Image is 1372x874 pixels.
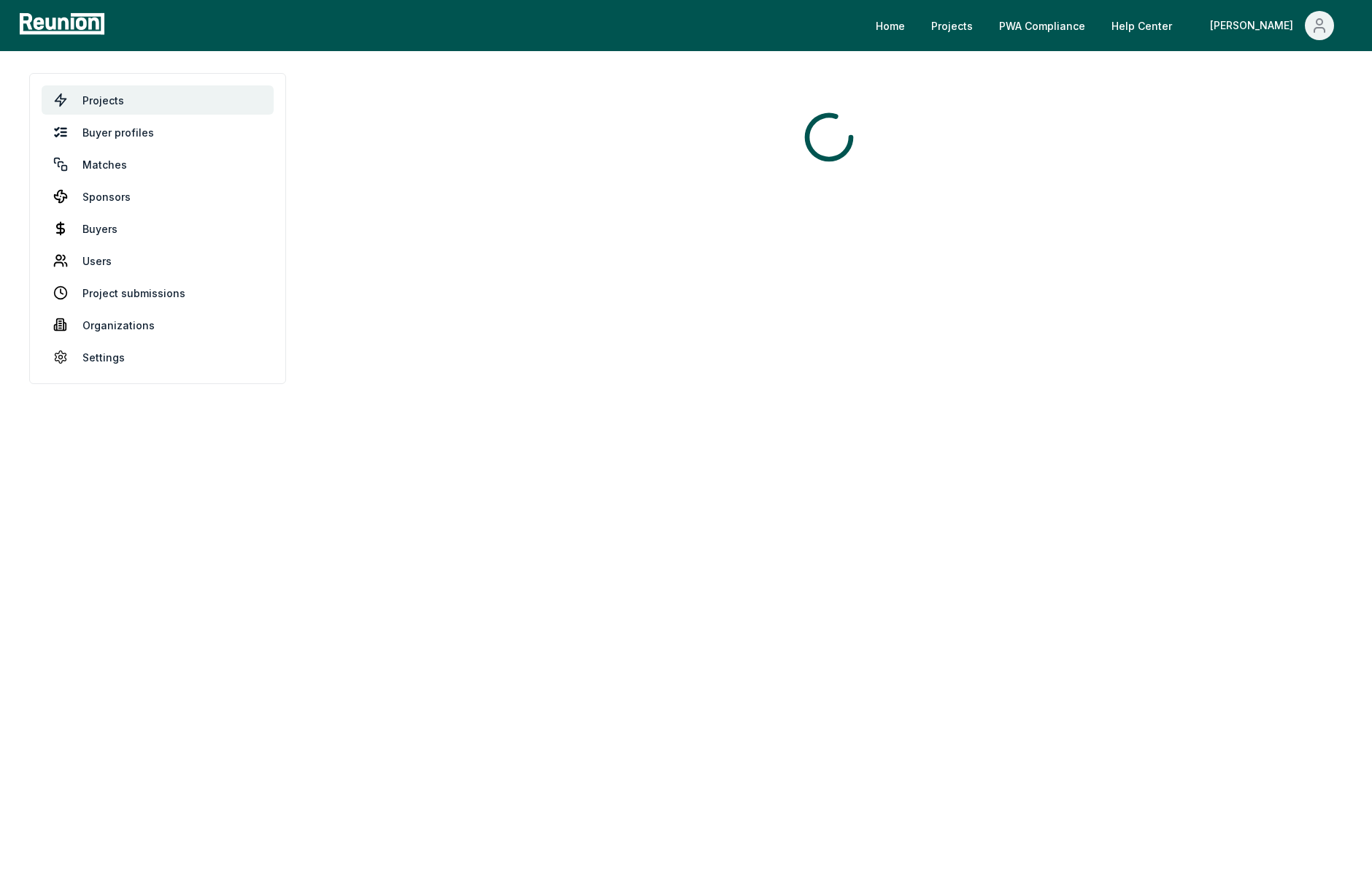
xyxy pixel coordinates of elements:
div: [PERSON_NAME] [1210,11,1299,40]
a: Project submissions [42,278,274,307]
a: Buyers [42,214,274,243]
nav: Main [864,11,1357,40]
a: Settings [42,342,274,372]
a: Matches [42,150,274,179]
button: [PERSON_NAME] [1198,11,1346,40]
a: Projects [920,11,984,40]
a: Projects [42,85,274,115]
a: Organizations [42,310,274,340]
a: Help Center [1100,11,1184,40]
a: Users [42,246,274,275]
a: Home [864,11,917,40]
a: Sponsors [42,182,274,211]
a: Buyer profiles [42,118,274,147]
a: PWA Compliance [987,11,1097,40]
